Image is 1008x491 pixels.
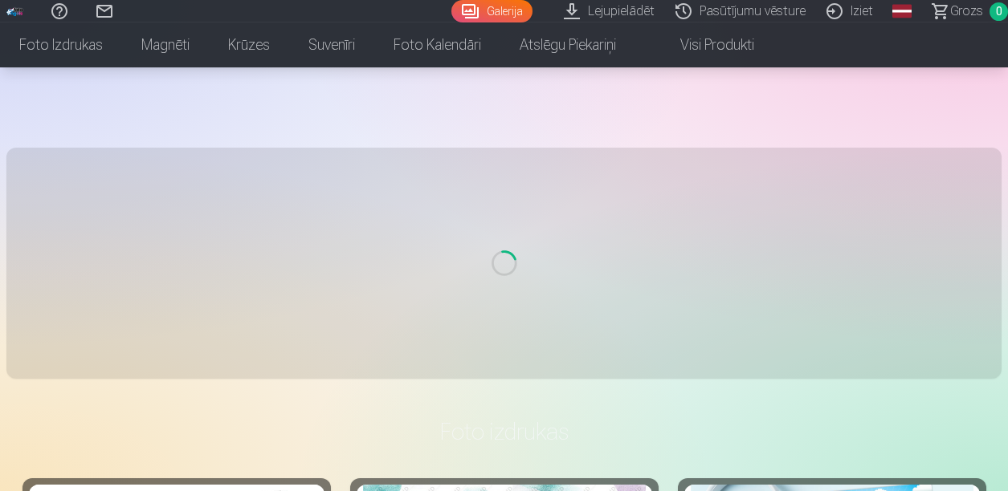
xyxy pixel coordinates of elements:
span: 0 [990,2,1008,21]
a: Foto kalendāri [374,22,500,67]
a: Krūzes [209,22,289,67]
a: Visi produkti [635,22,773,67]
a: Magnēti [122,22,209,67]
a: Suvenīri [289,22,374,67]
h3: Foto izdrukas [35,417,973,446]
span: Grozs [950,2,983,21]
a: Atslēgu piekariņi [500,22,635,67]
img: /fa1 [6,6,24,16]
